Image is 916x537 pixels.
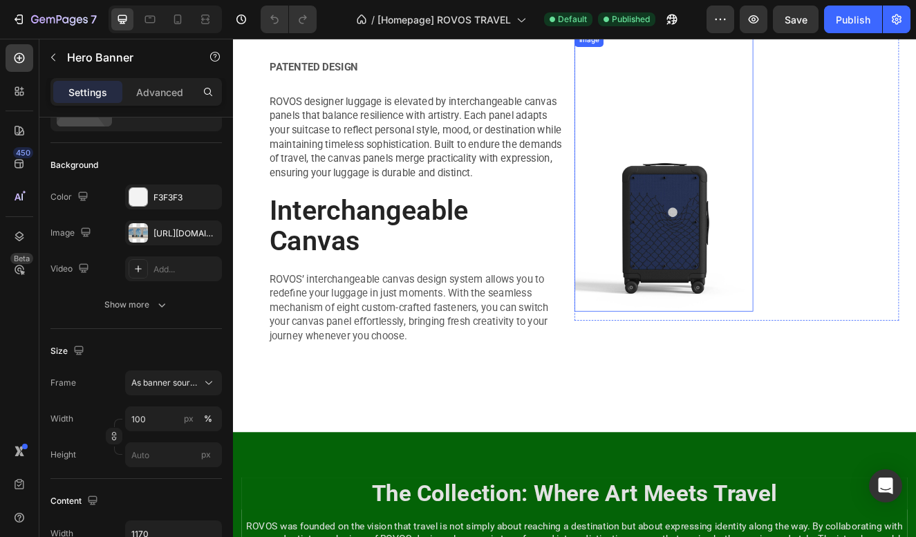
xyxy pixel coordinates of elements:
div: Beta [10,253,33,264]
div: Video [50,260,92,279]
div: Color [50,188,91,207]
div: % [204,413,212,425]
button: % [180,411,197,427]
div: Background [50,159,98,171]
div: 450 [13,147,33,158]
label: Width [50,413,73,425]
button: As banner source [125,370,222,395]
label: Height [50,449,76,461]
span: Default [558,13,587,26]
button: Publish [824,6,882,33]
p: Advanced [136,85,183,100]
button: px [200,411,216,427]
div: Content [50,492,101,511]
button: Show more [50,292,222,317]
img: Interchangeable Canvas [415,114,632,331]
span: Published [612,13,650,26]
div: Undo/Redo [261,6,317,33]
button: Save [773,6,819,33]
iframe: Design area [233,39,916,537]
div: Size [50,342,87,361]
div: px [184,413,194,425]
div: Publish [836,12,870,27]
p: 7 [91,11,97,28]
span: As banner source [131,377,199,389]
span: Save [785,14,807,26]
label: Frame [50,377,76,389]
div: Open Intercom Messenger [869,469,902,502]
p: Settings [68,85,107,100]
div: Show more [104,298,169,312]
span: [Homepage] ROVOS TRAVEL [377,12,511,27]
div: [URL][DOMAIN_NAME] [153,227,218,240]
input: px [125,442,222,467]
div: F3F3F3 [153,191,218,204]
div: Image [50,224,94,243]
span: / [371,12,375,27]
div: Add... [153,263,218,276]
span: px [201,449,211,460]
button: 7 [6,6,103,33]
p: Hero Banner [67,49,185,66]
input: px% [125,406,222,431]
